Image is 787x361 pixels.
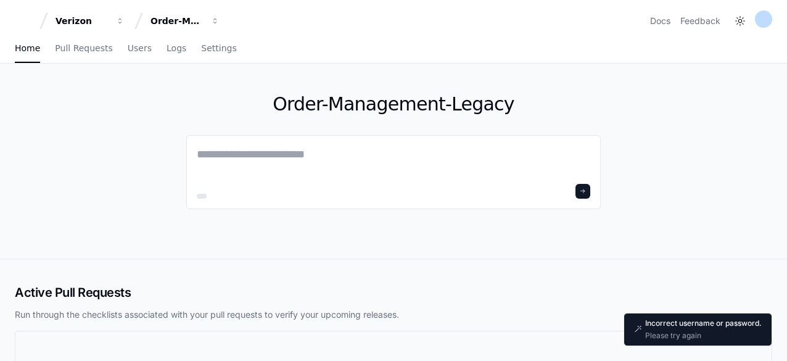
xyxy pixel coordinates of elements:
[650,15,670,27] a: Docs
[146,10,225,32] button: Order-Management-Legacy
[201,44,236,52] span: Settings
[128,44,152,52] span: Users
[15,284,772,301] h2: Active Pull Requests
[167,35,186,63] a: Logs
[645,331,762,341] p: Please try again
[680,15,720,27] button: Feedback
[15,35,40,63] a: Home
[167,44,186,52] span: Logs
[645,318,762,328] p: Incorrect username or password.
[150,15,204,27] div: Order-Management-Legacy
[201,35,236,63] a: Settings
[56,15,109,27] div: Verizon
[128,35,152,63] a: Users
[15,44,40,52] span: Home
[186,93,601,115] h1: Order-Management-Legacy
[51,10,130,32] button: Verizon
[55,35,112,63] a: Pull Requests
[55,44,112,52] span: Pull Requests
[15,309,772,321] p: Run through the checklists associated with your pull requests to verify your upcoming releases.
